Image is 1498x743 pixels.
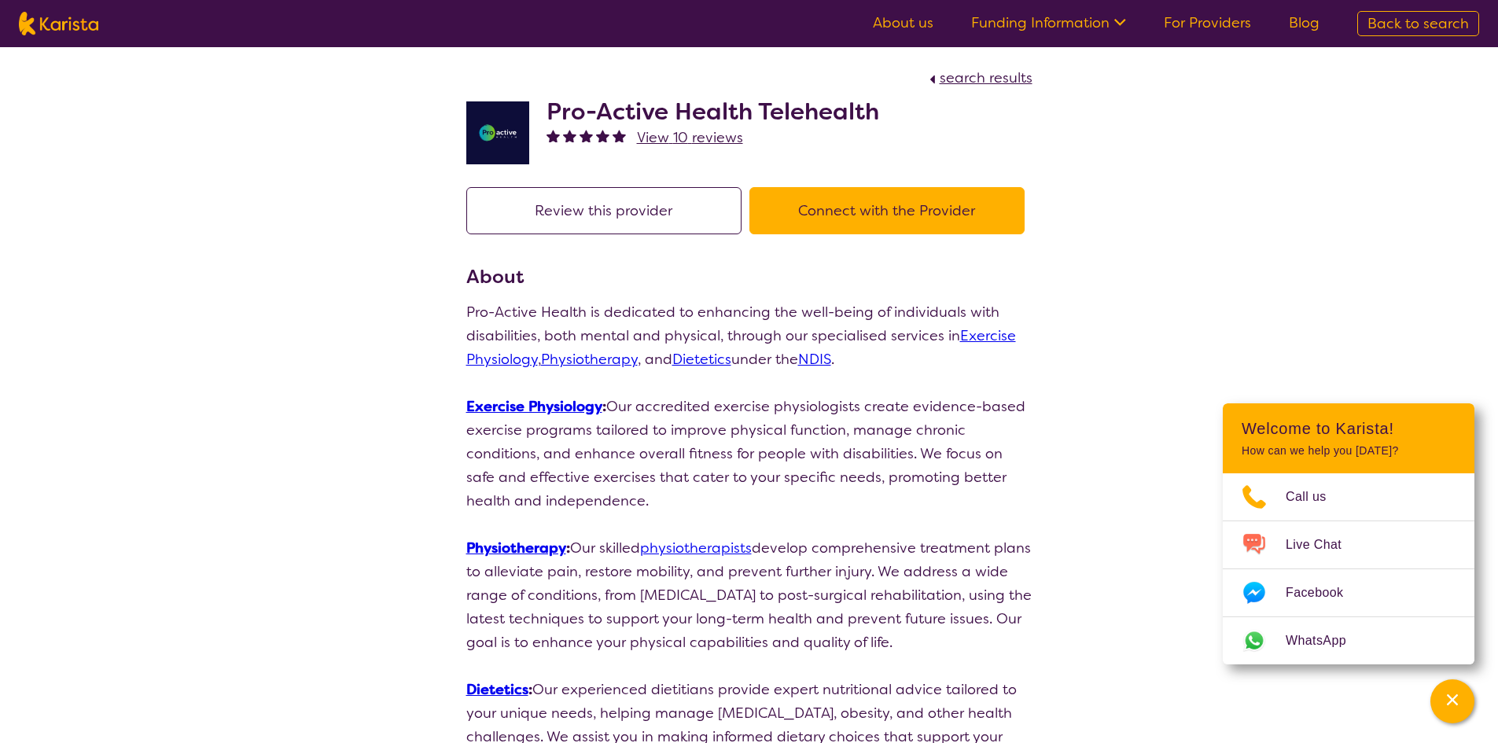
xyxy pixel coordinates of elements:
[749,187,1025,234] button: Connect with the Provider
[547,129,560,142] img: fullstar
[466,539,570,557] strong: :
[1289,13,1319,32] a: Blog
[940,68,1032,87] span: search results
[466,539,566,557] a: Physiotherapy
[466,536,1032,654] p: Our skilled develop comprehensive treatment plans to alleviate pain, restore mobility, and preven...
[1242,419,1456,438] h2: Welcome to Karista!
[466,201,749,220] a: Review this provider
[1430,679,1474,723] button: Channel Menu
[613,129,626,142] img: fullstar
[873,13,933,32] a: About us
[637,128,743,147] span: View 10 reviews
[466,263,1032,291] h3: About
[580,129,593,142] img: fullstar
[466,397,606,416] strong: :
[1223,617,1474,664] a: Web link opens in a new tab.
[749,201,1032,220] a: Connect with the Provider
[1286,533,1360,557] span: Live Chat
[1286,629,1365,653] span: WhatsApp
[596,129,609,142] img: fullstar
[1164,13,1251,32] a: For Providers
[541,350,638,369] a: Physiotherapy
[466,680,528,699] a: Dietetics
[926,68,1032,87] a: search results
[971,13,1126,32] a: Funding Information
[466,187,742,234] button: Review this provider
[637,126,743,149] a: View 10 reviews
[1286,485,1345,509] span: Call us
[672,350,731,369] a: Dietetics
[466,680,532,699] strong: :
[563,129,576,142] img: fullstar
[1367,14,1469,33] span: Back to search
[466,395,1032,513] p: Our accredited exercise physiologists create evidence-based exercise programs tailored to improve...
[640,539,752,557] a: physiotherapists
[1223,473,1474,664] ul: Choose channel
[1242,444,1456,458] p: How can we help you [DATE]?
[1286,581,1362,605] span: Facebook
[1223,403,1474,664] div: Channel Menu
[1357,11,1479,36] a: Back to search
[19,12,98,35] img: Karista logo
[798,350,831,369] a: NDIS
[466,101,529,164] img: ymlb0re46ukcwlkv50cv.png
[466,397,602,416] a: Exercise Physiology
[547,97,879,126] h2: Pro-Active Health Telehealth
[466,300,1032,371] p: Pro-Active Health is dedicated to enhancing the well-being of individuals with disabilities, both...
